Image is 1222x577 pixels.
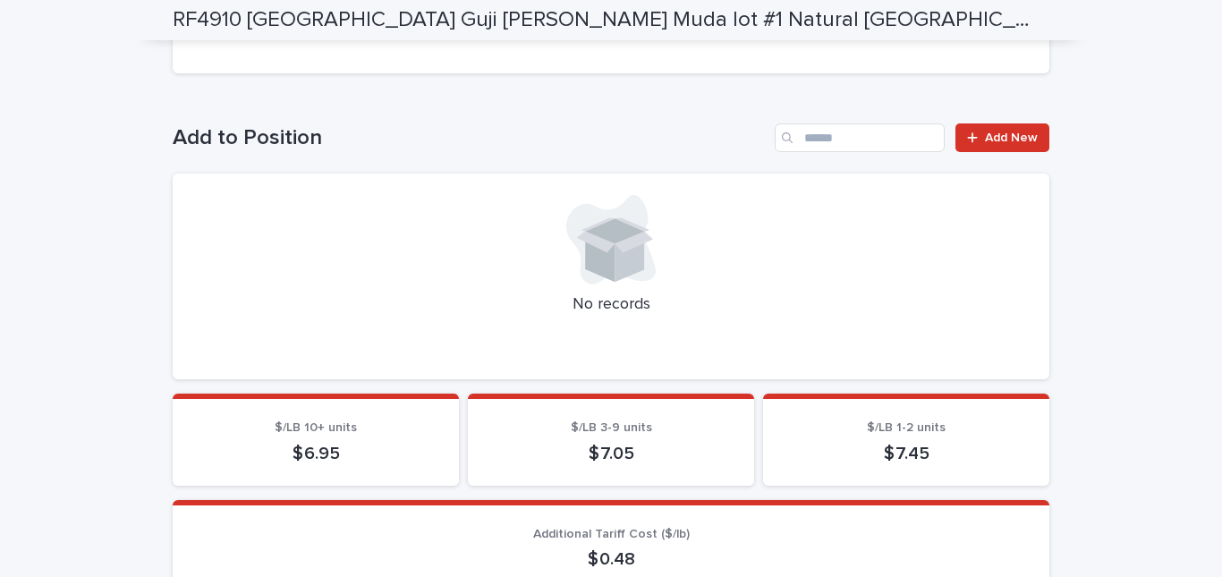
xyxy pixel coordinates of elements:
span: Add New [985,132,1038,144]
h1: Add to Position [173,125,768,151]
p: $ 6.95 [194,443,437,464]
a: Add New [955,123,1049,152]
h2: RF4910 [GEOGRAPHIC_DATA] Guji [PERSON_NAME] Muda lot #1 Natural [GEOGRAPHIC_DATA] 2025 [173,7,1042,33]
span: $/LB 1-2 units [867,421,946,434]
p: $ 0.48 [194,548,1028,570]
span: Additional Tariff Cost ($/lb) [533,528,690,540]
p: $ 7.05 [489,443,733,464]
p: No records [194,295,1028,315]
span: $/LB 3-9 units [571,421,652,434]
p: $ 7.45 [785,443,1028,464]
span: $/LB 10+ units [275,421,357,434]
input: Search [775,123,945,152]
